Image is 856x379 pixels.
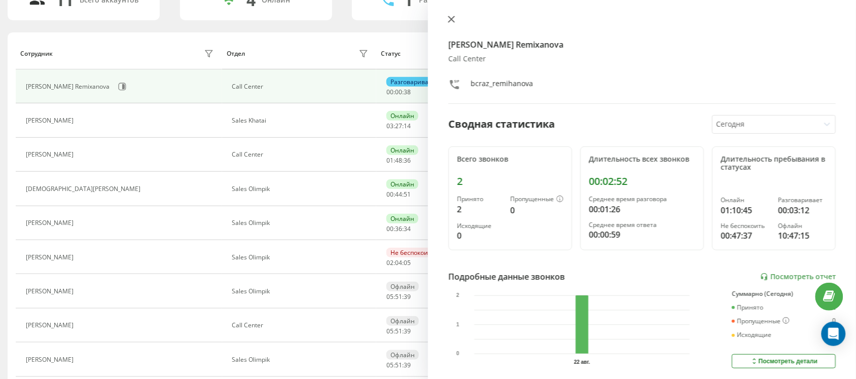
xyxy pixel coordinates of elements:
[778,204,827,216] div: 00:03:12
[386,282,419,291] div: Офлайн
[26,117,76,124] div: [PERSON_NAME]
[386,122,394,130] span: 03
[721,230,770,242] div: 00:47:37
[395,156,402,165] span: 48
[404,258,411,267] span: 05
[589,203,695,215] div: 00:01:26
[386,316,419,326] div: Офлайн
[386,88,394,96] span: 00
[589,221,695,229] div: Среднее время ответа
[232,117,371,124] div: Sales Khatai
[386,258,394,267] span: 02
[386,145,418,155] div: Онлайн
[732,290,836,297] div: Суммарно (Сегодня)
[721,222,770,230] div: Не беспокоить
[732,304,763,311] div: Принято
[386,293,411,300] div: : :
[395,190,402,199] span: 44
[404,224,411,233] span: 34
[721,197,770,204] div: Онлайн
[232,322,371,329] div: Call Center
[510,204,563,216] div: 0
[448,55,836,63] div: Call Center
[386,156,394,165] span: 01
[386,361,394,369] span: 05
[750,357,817,365] div: Посмотреть детали
[471,79,533,93] div: bcraz_remihanova
[822,322,846,346] div: Open Intercom Messenger
[386,89,411,96] div: : :
[395,361,402,369] span: 51
[448,39,836,51] h4: [PERSON_NAME] Remixanova
[456,293,459,298] text: 2
[386,224,394,233] span: 00
[386,292,394,301] span: 05
[26,151,76,158] div: [PERSON_NAME]
[386,77,439,87] div: Разговаривает
[832,304,836,311] div: 2
[589,196,695,203] div: Среднее время разговора
[26,288,76,295] div: [PERSON_NAME]
[732,354,836,368] button: Посмотреть детали
[232,151,371,158] div: Call Center
[386,111,418,121] div: Онлайн
[232,356,371,363] div: Sales Olimpik
[448,271,565,283] div: Подробные данные звонков
[232,219,371,226] div: Sales Olimpik
[381,50,401,57] div: Статус
[589,175,695,187] div: 00:02:52
[395,327,402,335] span: 51
[457,230,502,242] div: 0
[457,175,563,187] div: 2
[589,229,695,241] div: 00:00:59
[386,328,411,335] div: : :
[457,196,502,203] div: Принято
[26,219,76,226] div: [PERSON_NAME]
[386,350,419,360] div: Офлайн
[404,327,411,335] span: 39
[404,88,411,96] span: 38
[404,361,411,369] span: 39
[510,196,563,204] div: Пропущенные
[26,83,112,90] div: [PERSON_NAME] Remixanova
[448,117,555,132] div: Сводная статистика
[386,225,411,233] div: : :
[232,288,371,295] div: Sales Olimpik
[456,351,459,357] text: 0
[386,259,411,267] div: : :
[456,322,459,327] text: 1
[386,157,411,164] div: : :
[457,203,502,215] div: 2
[395,224,402,233] span: 36
[778,230,827,242] div: 10:47:15
[832,317,836,325] div: 0
[386,214,418,223] div: Онлайн
[574,359,590,365] text: 22 авг.
[232,254,371,261] div: Sales Olimpik
[26,356,76,363] div: [PERSON_NAME]
[386,190,394,199] span: 00
[395,122,402,130] span: 27
[227,50,245,57] div: Отдел
[386,362,411,369] div: : :
[721,204,770,216] div: 01:10:45
[404,292,411,301] span: 39
[404,190,411,199] span: 51
[395,88,402,96] span: 00
[26,185,143,193] div: [DEMOGRAPHIC_DATA][PERSON_NAME]
[386,327,394,335] span: 05
[589,155,695,164] div: Длительность всех звонков
[404,122,411,130] span: 14
[26,322,76,329] div: [PERSON_NAME]
[457,222,502,230] div: Исходящие
[386,179,418,189] div: Онлайн
[26,254,76,261] div: [PERSON_NAME]
[457,155,563,164] div: Всего звонков
[386,191,411,198] div: : :
[386,123,411,130] div: : :
[232,83,371,90] div: Call Center
[20,50,53,57] div: Сотрудник
[778,222,827,230] div: Офлайн
[732,317,790,325] div: Пропущенные
[760,273,836,281] a: Посмотреть отчет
